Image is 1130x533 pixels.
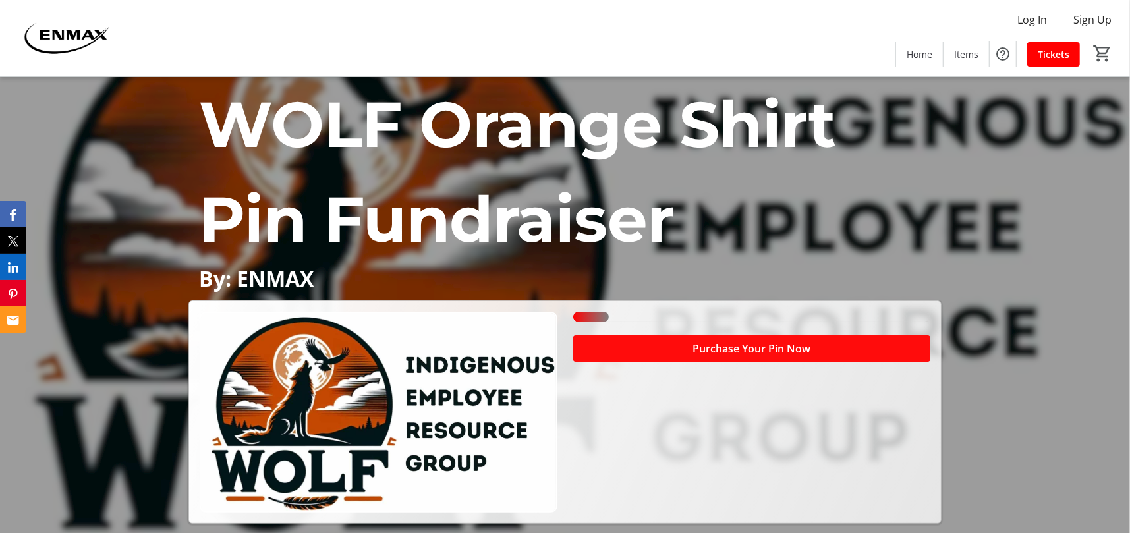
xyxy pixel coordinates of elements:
[1073,12,1112,28] span: Sign Up
[200,312,557,513] img: Campaign CTA Media Photo
[1017,12,1047,28] span: Log In
[990,41,1016,67] button: Help
[1063,9,1122,30] button: Sign Up
[8,5,125,71] img: ENMAX 's Logo
[1027,42,1080,67] a: Tickets
[199,86,836,258] span: WOLF Orange Shirt Pin Fundraiser
[1007,9,1058,30] button: Log In
[954,47,978,61] span: Items
[573,312,931,322] div: 10% of fundraising goal reached
[896,42,943,67] a: Home
[1090,42,1114,65] button: Cart
[944,42,989,67] a: Items
[199,267,931,290] p: By: ENMAX
[573,335,931,362] button: Purchase Your Pin Now
[1038,47,1069,61] span: Tickets
[907,47,932,61] span: Home
[692,341,810,356] span: Purchase Your Pin Now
